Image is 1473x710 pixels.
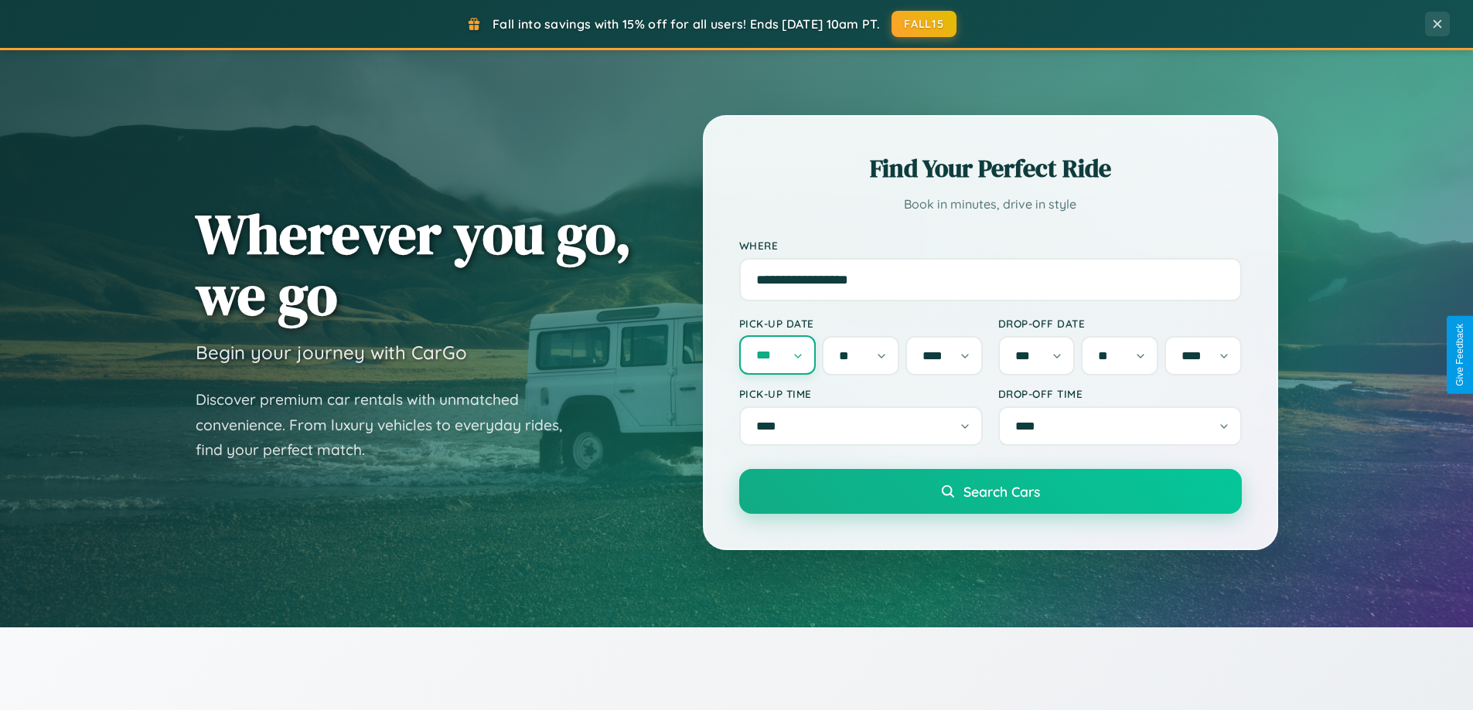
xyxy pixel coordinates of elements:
label: Pick-up Time [739,387,983,400]
label: Pick-up Date [739,317,983,330]
h3: Begin your journey with CarGo [196,341,467,364]
span: Search Cars [963,483,1040,500]
span: Fall into savings with 15% off for all users! Ends [DATE] 10am PT. [493,16,880,32]
button: FALL15 [892,11,956,37]
p: Discover premium car rentals with unmatched convenience. From luxury vehicles to everyday rides, ... [196,387,582,463]
p: Book in minutes, drive in style [739,193,1242,216]
div: Give Feedback [1454,324,1465,386]
label: Where [739,239,1242,252]
label: Drop-off Time [998,387,1242,400]
h1: Wherever you go, we go [196,203,632,325]
label: Drop-off Date [998,317,1242,330]
button: Search Cars [739,469,1242,514]
h2: Find Your Perfect Ride [739,151,1242,185]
